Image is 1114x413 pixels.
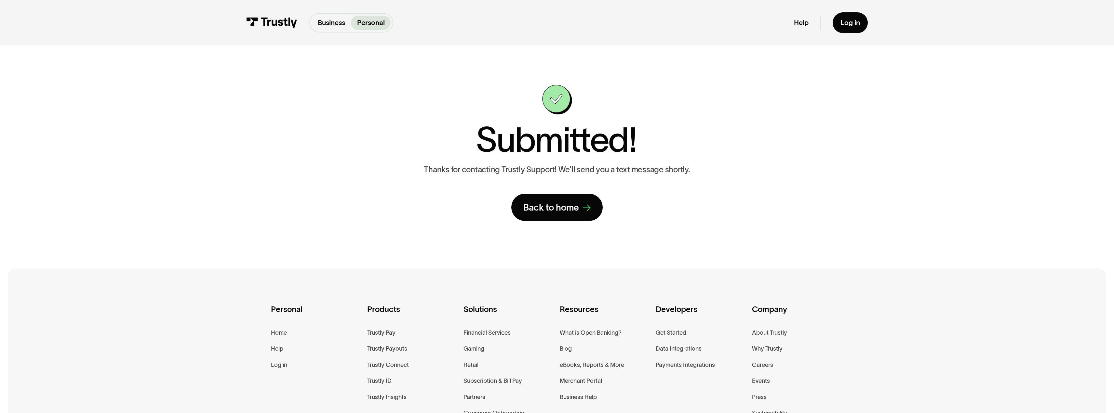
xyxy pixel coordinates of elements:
a: Why Trustly [752,343,783,354]
p: Business [318,18,345,28]
div: Resources [560,303,651,328]
a: Partners [463,392,485,402]
a: eBooks, Reports & More [560,360,624,370]
a: Trustly Pay [367,328,396,338]
a: Blog [560,343,572,354]
div: Developers [656,303,747,328]
a: Financial Services [463,328,511,338]
a: Careers [752,360,773,370]
div: Solutions [463,303,555,328]
a: Merchant Portal [560,376,602,386]
p: Personal [357,18,385,28]
a: Log in [271,360,287,370]
a: Trustly ID [367,376,392,386]
a: Payments Integrations [656,360,715,370]
h1: Submitted! [476,122,637,157]
a: Log in [833,12,868,33]
img: Trustly Logo [246,17,298,28]
a: Personal [351,16,390,30]
a: Back to home [511,194,602,221]
a: What is Open Banking? [560,328,622,338]
a: Trustly Connect [367,360,409,370]
a: Gaming [463,343,484,354]
div: Log in [840,18,860,27]
a: Home [271,328,287,338]
a: Trustly Insights [367,392,407,402]
a: Events [752,376,770,386]
a: Retail [463,360,478,370]
p: Thanks for contacting Trustly Support! We'll send you a text message shortly. [424,165,690,174]
a: Trustly Payouts [367,343,407,354]
div: Company [752,303,843,328]
a: Press [752,392,767,402]
a: Data Integrations [656,343,702,354]
div: Back to home [523,202,579,213]
div: Personal [271,303,362,328]
a: About Trustly [752,328,787,338]
a: Help [271,343,283,354]
div: Products [367,303,458,328]
a: Help [794,18,809,27]
a: Get Started [656,328,686,338]
a: Subscription & Bill Pay [463,376,522,386]
a: Business Help [560,392,597,402]
a: Business [312,16,351,30]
